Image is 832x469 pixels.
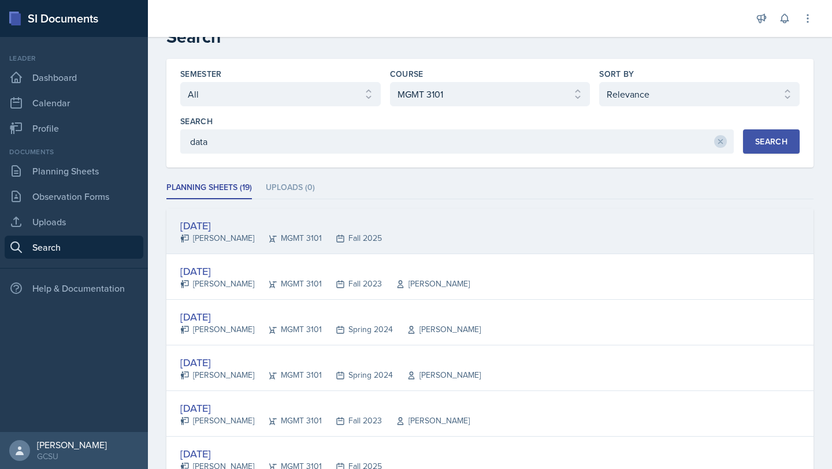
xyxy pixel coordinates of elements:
[322,232,382,244] div: Fall 2025
[382,415,470,427] div: [PERSON_NAME]
[180,278,254,290] div: [PERSON_NAME]
[180,309,481,325] div: [DATE]
[5,117,143,140] a: Profile
[37,451,107,462] div: GCSU
[180,446,382,461] div: [DATE]
[5,91,143,114] a: Calendar
[393,323,481,336] div: [PERSON_NAME]
[180,400,470,416] div: [DATE]
[180,232,254,244] div: [PERSON_NAME]
[254,415,322,427] div: MGMT 3101
[180,355,481,370] div: [DATE]
[393,369,481,381] div: [PERSON_NAME]
[180,68,222,80] label: Semester
[5,53,143,64] div: Leader
[322,278,382,290] div: Fall 2023
[254,278,322,290] div: MGMT 3101
[166,177,252,199] li: Planning Sheets (19)
[37,439,107,451] div: [PERSON_NAME]
[743,129,800,154] button: Search
[322,369,393,381] div: Spring 2024
[5,277,143,300] div: Help & Documentation
[5,159,143,183] a: Planning Sheets
[5,66,143,89] a: Dashboard
[266,177,315,199] li: Uploads (0)
[390,68,424,80] label: Course
[382,278,470,290] div: [PERSON_NAME]
[755,137,788,146] div: Search
[254,369,322,381] div: MGMT 3101
[180,415,254,427] div: [PERSON_NAME]
[599,68,634,80] label: Sort By
[5,210,143,233] a: Uploads
[322,415,382,427] div: Fall 2023
[180,323,254,336] div: [PERSON_NAME]
[5,236,143,259] a: Search
[254,232,322,244] div: MGMT 3101
[254,323,322,336] div: MGMT 3101
[180,116,213,127] label: Search
[180,129,734,154] input: Enter search phrase
[322,323,393,336] div: Spring 2024
[166,27,814,47] h2: Search
[180,369,254,381] div: [PERSON_NAME]
[5,147,143,157] div: Documents
[180,263,470,279] div: [DATE]
[5,185,143,208] a: Observation Forms
[180,218,382,233] div: [DATE]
